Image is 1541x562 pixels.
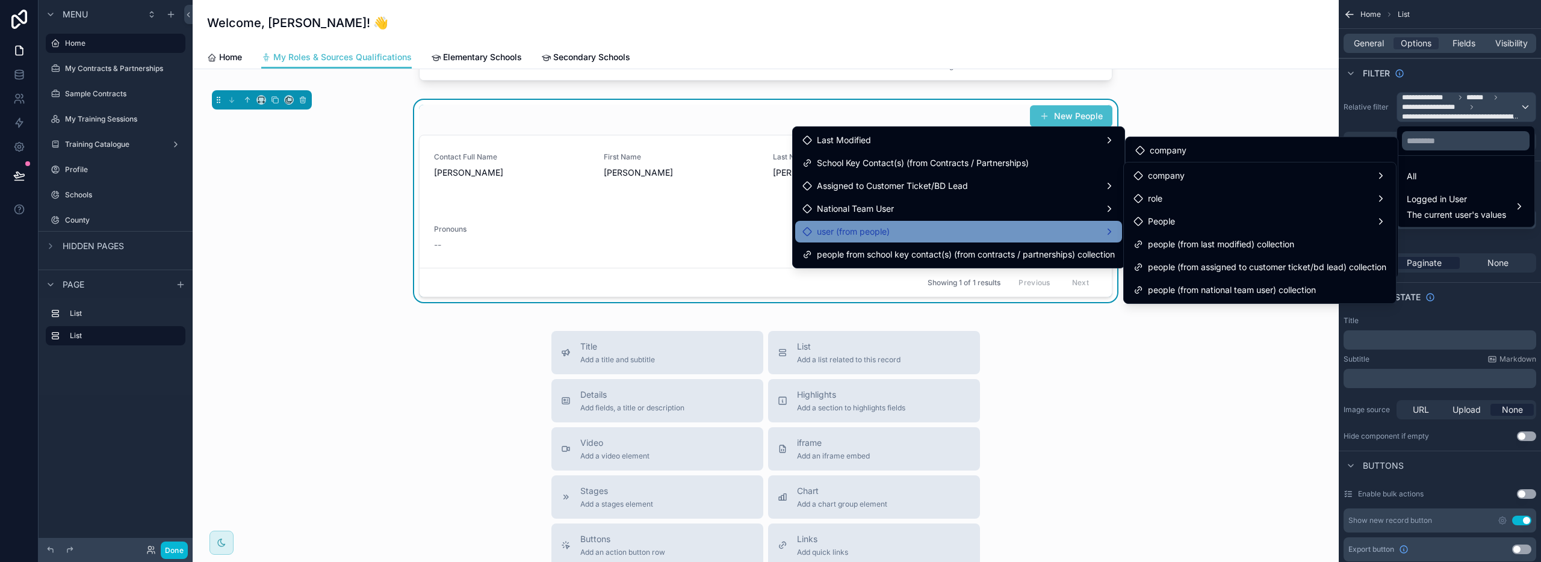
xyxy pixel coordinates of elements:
[434,167,589,179] span: [PERSON_NAME]
[551,427,763,471] button: VideoAdd a video element
[1148,214,1175,229] span: People
[768,331,980,374] button: ListAdd a list related to this record
[604,167,759,179] span: [PERSON_NAME]
[551,331,763,374] button: TitleAdd a title and subtitle
[580,355,655,365] span: Add a title and subtitle
[551,475,763,519] button: StagesAdd a stages element
[1148,191,1162,206] span: role
[434,239,441,251] span: --
[604,152,759,162] span: First Name
[434,224,589,234] span: Pronouns
[928,278,1000,288] span: Showing 1 of 1 results
[797,355,901,365] span: Add a list related to this record
[431,46,522,70] a: Elementary Schools
[773,152,928,162] span: Last Name
[797,389,905,401] span: Highlights
[273,51,412,63] span: My Roles & Sources Qualifications
[580,499,653,509] span: Add a stages element
[580,451,650,461] span: Add a video element
[1407,192,1506,206] span: Logged in User
[1148,237,1294,252] span: people (from last modified) collection
[580,548,665,557] span: Add an action button row
[434,152,589,162] span: Contact Full Name
[768,475,980,519] button: ChartAdd a chart group element
[773,167,928,179] span: [PERSON_NAME]
[797,403,905,413] span: Add a section to highlights fields
[817,224,890,239] span: user (from people)
[797,341,901,353] span: List
[797,437,870,449] span: iframe
[1148,168,1185,183] span: company
[541,46,630,70] a: Secondary Schools
[817,133,871,147] span: Last Modified
[580,485,653,497] span: Stages
[817,247,1115,262] span: people from school key contact(s) (from contracts / partnerships) collection
[1407,209,1506,221] span: The current user's values
[580,389,684,401] span: Details
[553,51,630,63] span: Secondary Schools
[797,499,887,509] span: Add a chart group element
[420,135,1112,268] a: Contact Full Name[PERSON_NAME]First Name[PERSON_NAME]Last Name[PERSON_NAME]PhotoPronouns--
[817,202,894,216] span: National Team User
[817,179,968,193] span: Assigned to Customer Ticket/BD Lead
[768,427,980,471] button: iframeAdd an iframe embed
[580,403,684,413] span: Add fields, a title or description
[797,485,887,497] span: Chart
[797,533,848,545] span: Links
[768,379,980,422] button: HighlightsAdd a section to highlights fields
[580,341,655,353] span: Title
[219,51,242,63] span: Home
[1148,260,1386,274] span: people (from assigned to customer ticket/bd lead) collection
[817,156,1029,170] span: School Key Contact(s) (from Contracts / Partnerships)
[207,46,242,70] a: Home
[1148,283,1316,297] span: people (from national team user) collection
[580,533,665,545] span: Buttons
[797,451,870,461] span: Add an iframe embed
[207,14,388,31] h1: Welcome, [PERSON_NAME]! 👋
[443,51,522,63] span: Elementary Schools
[1030,105,1112,127] button: New People
[551,379,763,422] button: DetailsAdd fields, a title or description
[1407,169,1416,184] span: All
[797,548,848,557] span: Add quick links
[580,437,650,449] span: Video
[1150,143,1186,158] span: company
[261,46,412,69] a: My Roles & Sources Qualifications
